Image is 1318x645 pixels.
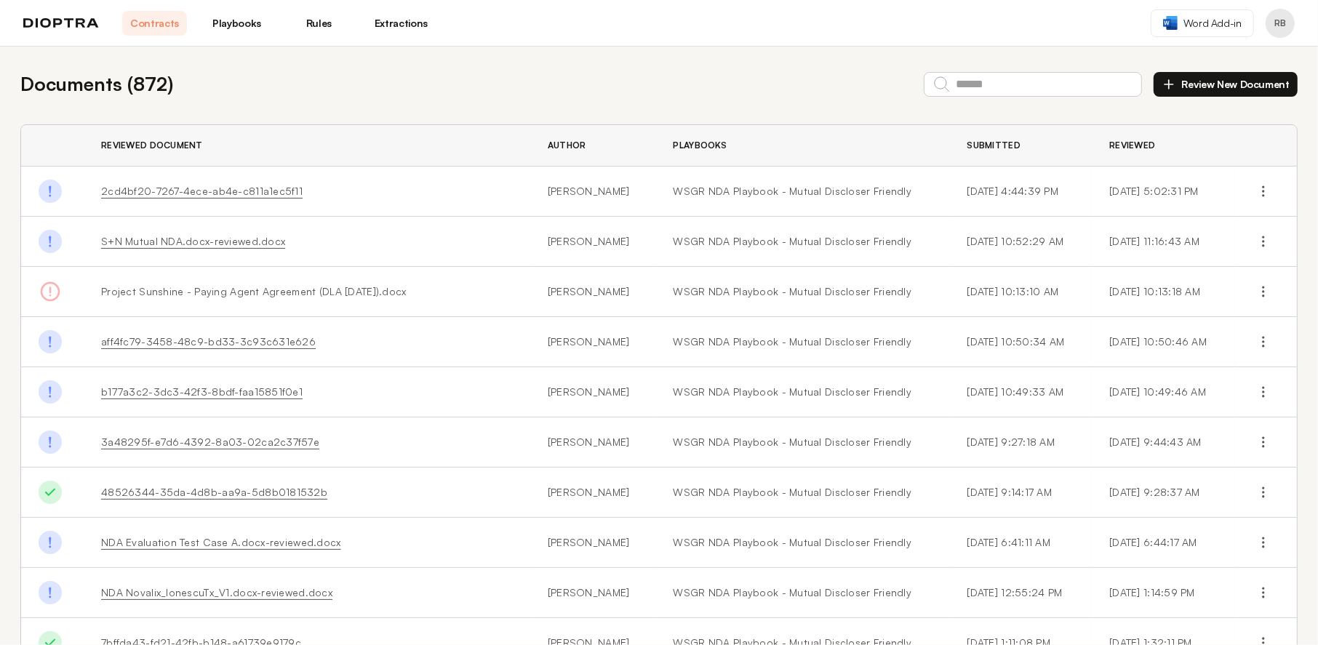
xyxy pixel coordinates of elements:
[39,230,62,253] img: Done
[1092,125,1234,167] th: Reviewed
[530,267,656,317] td: [PERSON_NAME]
[530,367,656,417] td: [PERSON_NAME]
[287,11,351,36] a: Rules
[1092,568,1234,618] td: [DATE] 1:14:59 PM
[1092,518,1234,568] td: [DATE] 6:44:17 AM
[101,486,327,498] a: 48526344-35da-4d8b-aa9a-5d8b0181532b
[39,430,62,454] img: Done
[530,125,656,167] th: Author
[1092,217,1234,267] td: [DATE] 11:16:43 AM
[949,317,1092,367] td: [DATE] 10:50:34 AM
[1092,367,1234,417] td: [DATE] 10:49:46 AM
[39,481,62,504] img: Done
[1092,468,1234,518] td: [DATE] 9:28:37 AM
[674,535,932,550] a: WSGR NDA Playbook - Mutual Discloser Friendly
[674,585,932,600] a: WSGR NDA Playbook - Mutual Discloser Friendly
[1092,417,1234,468] td: [DATE] 9:44:43 AM
[1092,267,1234,317] td: [DATE] 10:13:18 AM
[39,581,62,604] img: Done
[101,385,303,398] a: b177a3c2-3dc3-42f3-8bdf-faa15851f0e1
[39,330,62,353] img: Done
[101,185,303,197] a: 2cd4bf20-7267-4ece-ab4e-c811a1ec5f11
[949,468,1092,518] td: [DATE] 9:14:17 AM
[122,11,187,36] a: Contracts
[530,518,656,568] td: [PERSON_NAME]
[204,11,269,36] a: Playbooks
[949,217,1092,267] td: [DATE] 10:52:29 AM
[530,568,656,618] td: [PERSON_NAME]
[949,568,1092,618] td: [DATE] 12:55:24 PM
[530,417,656,468] td: [PERSON_NAME]
[84,125,530,167] th: Reviewed Document
[369,11,434,36] a: Extractions
[1151,9,1254,37] a: Word Add-in
[530,317,656,367] td: [PERSON_NAME]
[530,468,656,518] td: [PERSON_NAME]
[39,180,62,203] img: Done
[674,485,932,500] a: WSGR NDA Playbook - Mutual Discloser Friendly
[674,334,932,349] a: WSGR NDA Playbook - Mutual Discloser Friendly
[101,235,285,247] a: S+N Mutual NDA.docx-reviewed.docx
[674,234,932,249] a: WSGR NDA Playbook - Mutual Discloser Friendly
[101,586,332,598] a: NDA Novalix_IonescuTx_V1.docx-reviewed.docx
[949,125,1092,167] th: Submitted
[101,285,407,297] span: Project Sunshine - Paying Agent Agreement (DLA [DATE]).docx
[101,436,319,448] a: 3a48295f-e7d6-4392-8a03-02ca2c37f57e
[656,125,950,167] th: Playbooks
[674,284,932,299] a: WSGR NDA Playbook - Mutual Discloser Friendly
[949,367,1092,417] td: [DATE] 10:49:33 AM
[101,335,316,348] a: aff4fc79-3458-48c9-bd33-3c93c631e626
[39,380,62,404] img: Done
[530,167,656,217] td: [PERSON_NAME]
[1163,16,1178,30] img: word
[20,70,173,98] h2: Documents ( 872 )
[1092,167,1234,217] td: [DATE] 5:02:31 PM
[949,167,1092,217] td: [DATE] 4:44:39 PM
[1154,72,1298,97] button: Review New Document
[949,518,1092,568] td: [DATE] 6:41:11 AM
[530,217,656,267] td: [PERSON_NAME]
[949,417,1092,468] td: [DATE] 9:27:18 AM
[39,531,62,554] img: Done
[949,267,1092,317] td: [DATE] 10:13:10 AM
[23,18,99,28] img: logo
[674,435,932,449] a: WSGR NDA Playbook - Mutual Discloser Friendly
[101,536,341,548] a: NDA Evaluation Test Case A.docx-reviewed.docx
[674,385,932,399] a: WSGR NDA Playbook - Mutual Discloser Friendly
[1183,16,1242,31] span: Word Add-in
[1266,9,1295,38] button: Profile menu
[674,184,932,199] a: WSGR NDA Playbook - Mutual Discloser Friendly
[1092,317,1234,367] td: [DATE] 10:50:46 AM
